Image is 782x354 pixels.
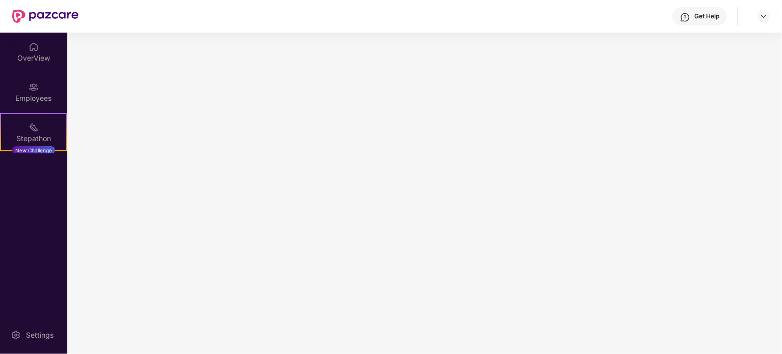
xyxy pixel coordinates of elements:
[680,12,690,22] img: svg+xml;base64,PHN2ZyBpZD0iSGVscC0zMngzMiIgeG1sbnM9Imh0dHA6Ly93d3cudzMub3JnLzIwMDAvc3ZnIiB3aWR0aD...
[11,330,21,340] img: svg+xml;base64,PHN2ZyBpZD0iU2V0dGluZy0yMHgyMCIgeG1sbnM9Imh0dHA6Ly93d3cudzMub3JnLzIwMDAvc3ZnIiB3aW...
[23,330,57,340] div: Settings
[760,12,768,20] img: svg+xml;base64,PHN2ZyBpZD0iRHJvcGRvd24tMzJ4MzIiIHhtbG5zPSJodHRwOi8vd3d3LnczLm9yZy8yMDAwL3N2ZyIgd2...
[29,82,39,92] img: svg+xml;base64,PHN2ZyBpZD0iRW1wbG95ZWVzIiB4bWxucz0iaHR0cDovL3d3dy53My5vcmcvMjAwMC9zdmciIHdpZHRoPS...
[1,133,66,144] div: Stepathon
[29,42,39,52] img: svg+xml;base64,PHN2ZyBpZD0iSG9tZSIgeG1sbnM9Imh0dHA6Ly93d3cudzMub3JnLzIwMDAvc3ZnIiB3aWR0aD0iMjAiIG...
[694,12,719,20] div: Get Help
[12,10,79,23] img: New Pazcare Logo
[12,146,55,154] div: New Challenge
[29,122,39,132] img: svg+xml;base64,PHN2ZyB4bWxucz0iaHR0cDovL3d3dy53My5vcmcvMjAwMC9zdmciIHdpZHRoPSIyMSIgaGVpZ2h0PSIyMC...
